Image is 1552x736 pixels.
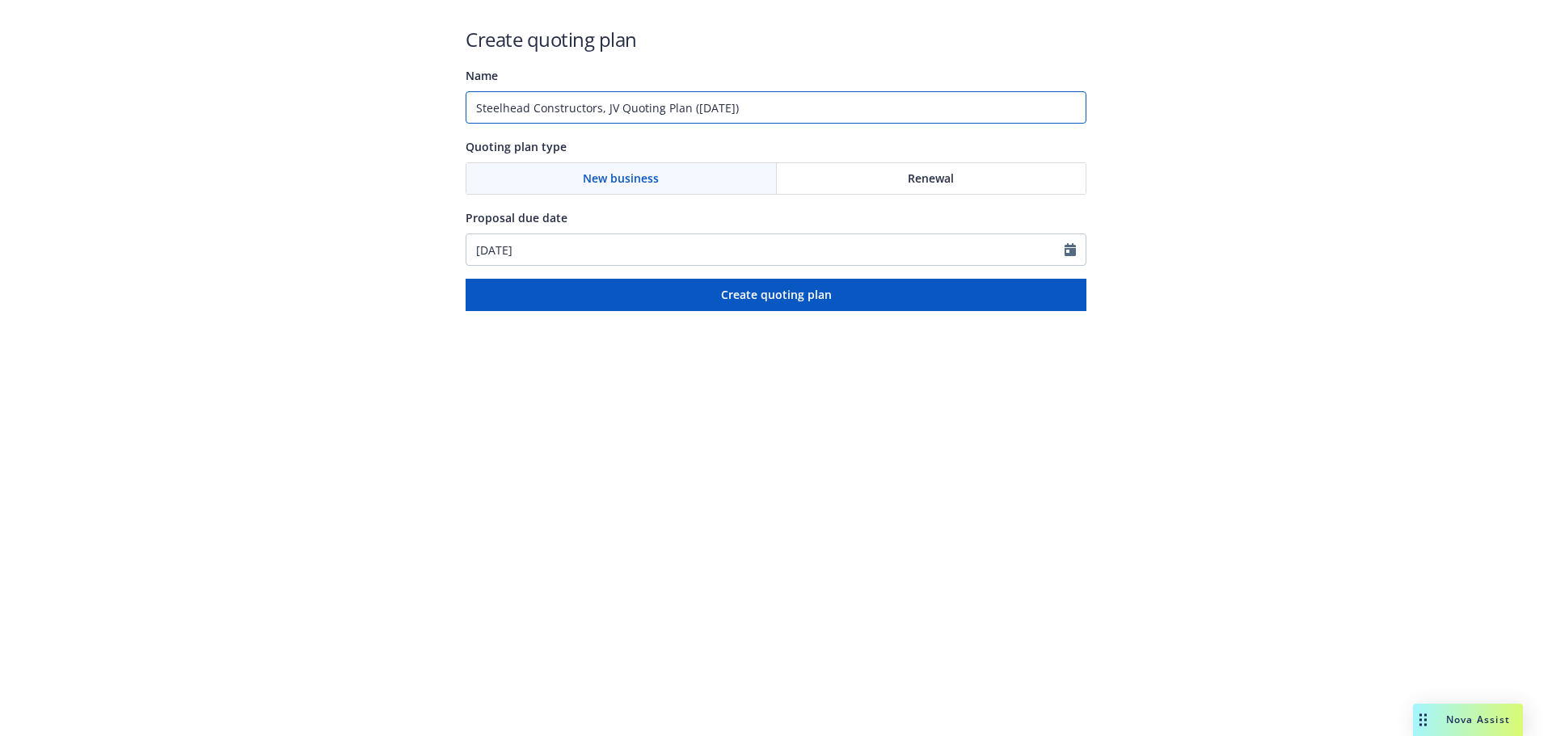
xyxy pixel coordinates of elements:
span: Quoting plan type [466,139,567,154]
div: Drag to move [1413,704,1433,736]
h1: Create quoting plan [466,26,1086,53]
span: Nova Assist [1446,713,1510,726]
span: Name [466,68,498,83]
input: MM/DD/YYYY [466,234,1065,265]
input: Quoting plan name [466,91,1086,124]
button: Create quoting plan [466,279,1086,311]
button: Nova Assist [1413,704,1523,736]
span: New business [583,170,659,187]
span: Renewal [908,170,954,187]
svg: Calendar [1065,243,1076,256]
span: Proposal due date [466,210,567,225]
span: Create quoting plan [721,287,832,302]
